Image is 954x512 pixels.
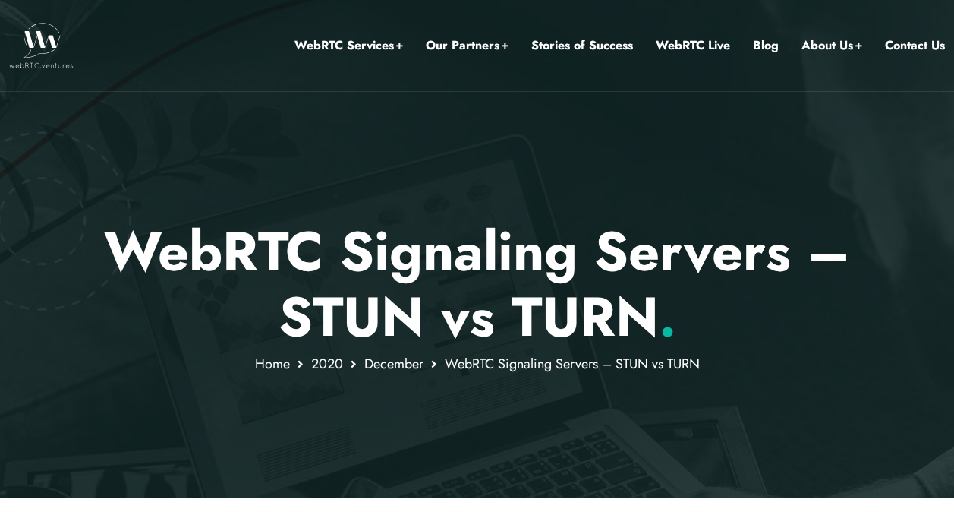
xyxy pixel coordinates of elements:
a: WebRTC Live [656,36,730,55]
a: About Us [801,36,862,55]
p: WebRTC Signaling Servers – STUN vs TURN [33,219,921,350]
span: WebRTC Signaling Servers – STUN vs TURN [445,354,700,374]
a: 2020 [311,354,343,374]
img: WebRTC.ventures [9,23,74,68]
a: Home [255,354,290,374]
a: Contact Us [885,36,945,55]
a: WebRTC Services [294,36,403,55]
a: December [364,354,423,374]
a: Blog [753,36,779,55]
a: Our Partners [426,36,508,55]
a: Stories of Success [531,36,633,55]
span: . [659,277,676,356]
